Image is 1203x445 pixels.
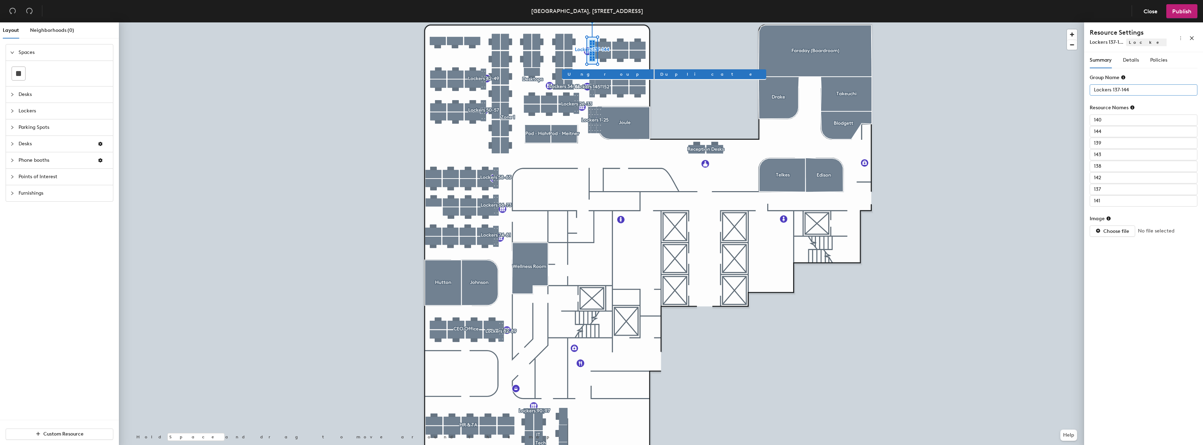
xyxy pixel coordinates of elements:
button: Publish [1166,4,1197,18]
input: Unknown Lockers [1090,172,1197,183]
span: Neighborhoods (0) [30,27,74,33]
span: more [1178,36,1183,41]
span: Choose file [1103,228,1129,234]
span: expanded [10,50,14,55]
span: collapsed [10,142,14,146]
div: Group Name [1090,75,1126,81]
span: Ungroup [568,71,648,77]
button: Redo (⌘ + ⇧ + Z) [22,4,36,18]
span: Furnishings [19,185,109,201]
button: Custom Resource [6,429,113,440]
span: collapsed [10,175,14,179]
h4: Resource Settings [1090,28,1167,37]
span: collapsed [10,92,14,97]
span: Lockers [19,103,109,119]
button: Close [1138,4,1163,18]
span: Custom Resource [43,431,84,437]
span: collapsed [10,109,14,113]
span: Points of Interest [19,169,109,185]
input: Unknown Lockers [1090,138,1197,149]
span: No file selected [1138,227,1174,235]
span: undo [9,7,16,14]
span: Duplicate [660,71,761,77]
input: Unknown Lockers [1090,126,1197,137]
span: Parking Spots [19,119,109,135]
span: collapsed [10,125,14,130]
input: Unknown Lockers [1090,161,1197,172]
span: Policies [1150,57,1167,63]
span: collapsed [10,158,14,162]
span: Summary [1090,57,1112,63]
input: Unknown Lockers [1090,149,1197,160]
input: Unknown Lockers [1090,84,1197,96]
span: Publish [1172,8,1191,15]
span: Desks [19,86,109,103]
button: Choose file [1090,225,1135,237]
span: Lockers 137-1... [1090,39,1123,45]
span: Lockers [1126,39,1202,46]
span: Phone booths [19,152,92,168]
input: Unknown Lockers [1090,184,1197,195]
span: close [1189,36,1194,41]
button: Help [1060,430,1077,441]
span: Close [1144,8,1158,15]
span: Spaces [19,44,109,61]
div: Resource Names [1090,105,1135,111]
input: Unknown Lockers [1090,114,1197,126]
div: Image [1090,216,1111,222]
button: Ungroup [562,69,654,79]
div: [GEOGRAPHIC_DATA], [STREET_ADDRESS] [531,7,643,15]
span: Details [1123,57,1139,63]
span: Layout [3,27,19,33]
span: collapsed [10,191,14,195]
span: Desks [19,136,92,152]
button: Undo (⌘ + Z) [6,4,20,18]
button: Duplicate [655,69,766,79]
input: Unknown Lockers [1090,195,1197,207]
